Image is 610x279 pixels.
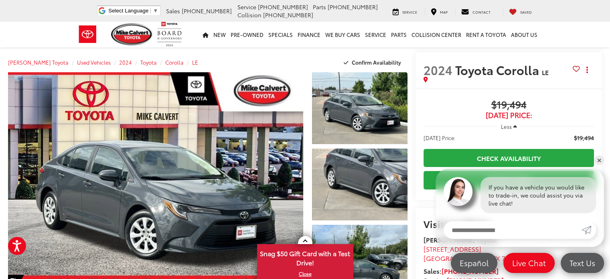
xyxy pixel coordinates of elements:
[586,67,588,73] span: dropdown dots
[455,7,497,15] a: Contact
[140,59,157,66] a: Toyota
[582,221,596,239] a: Submit
[111,23,154,45] img: Mike Calvert Toyota
[200,22,211,47] a: Home
[312,149,407,220] a: Expand Photo 2
[424,99,594,111] span: $19,494
[387,7,423,15] a: Service
[119,59,132,66] a: 2024
[237,11,261,19] span: Collision
[574,134,594,142] span: $19,494
[503,253,555,273] a: Live Chat
[561,253,604,273] a: Text Us
[8,59,69,66] a: [PERSON_NAME] Toyota
[211,22,228,47] a: New
[402,9,417,14] span: Service
[363,22,389,47] a: Service
[424,149,594,167] a: Check Availability
[464,22,509,47] a: Rent a Toyota
[424,61,452,78] span: 2024
[444,221,582,239] input: Enter your message
[150,8,151,14] span: ​
[312,72,407,144] a: Expand Photo 1
[165,59,184,66] a: Corolla
[108,8,148,14] span: Select Language
[311,148,408,221] img: 2024 Toyota Corolla LE
[258,245,353,269] span: Snag $50 Gift Card with a Test Drive!
[580,63,594,77] button: Actions
[509,22,540,47] a: About Us
[73,21,103,47] img: Toyota
[492,253,500,263] span: TX
[424,253,520,263] span: ,
[542,67,549,77] span: LE
[313,3,326,11] span: Parts
[455,61,542,78] span: Toyota Corolla
[323,22,363,47] a: WE BUY CARS
[424,171,594,189] a: Instant Deal
[503,7,538,15] a: My Saved Vehicles
[502,253,520,263] span: 77054
[228,22,266,47] a: Pre-Owned
[472,9,490,14] span: Contact
[424,244,520,263] a: [STREET_ADDRESS] [GEOGRAPHIC_DATA],TX 77054
[424,111,594,119] span: [DATE] Price:
[352,59,401,66] span: Confirm Availability
[501,123,512,130] span: Less
[424,244,481,253] span: [STREET_ADDRESS]
[442,266,499,275] a: [PHONE_NUMBER]
[409,22,464,47] a: Collision Center
[425,7,454,15] a: Map
[508,258,550,268] span: Live Chat
[565,258,599,268] span: Text Us
[480,177,596,213] div: If you have a vehicle you would like to trade-in, we could assist you via live chat!
[153,8,158,14] span: ▼
[444,177,472,206] img: Agent profile photo
[497,119,521,134] button: Less
[108,8,158,14] a: Select Language​
[424,253,490,263] span: [GEOGRAPHIC_DATA]
[440,9,448,14] span: Map
[424,218,594,229] h2: Visit our Store
[424,235,497,244] strong: [PERSON_NAME] Toyota
[389,22,409,47] a: Parts
[237,3,256,11] span: Service
[266,22,295,47] a: Specials
[258,3,308,11] span: [PHONE_NUMBER]
[263,11,313,19] span: [PHONE_NUMBER]
[424,134,456,142] span: [DATE] Price:
[424,266,499,275] strong: Sales:
[295,22,323,47] a: Finance
[166,7,180,15] span: Sales
[451,253,497,273] a: Español
[182,7,232,15] span: [PHONE_NUMBER]
[311,71,408,145] img: 2024 Toyota Corolla LE
[77,59,111,66] a: Used Vehicles
[192,59,198,66] a: LE
[456,258,492,268] span: Español
[520,9,532,14] span: Saved
[339,55,408,69] button: Confirm Availability
[328,3,378,11] span: [PHONE_NUMBER]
